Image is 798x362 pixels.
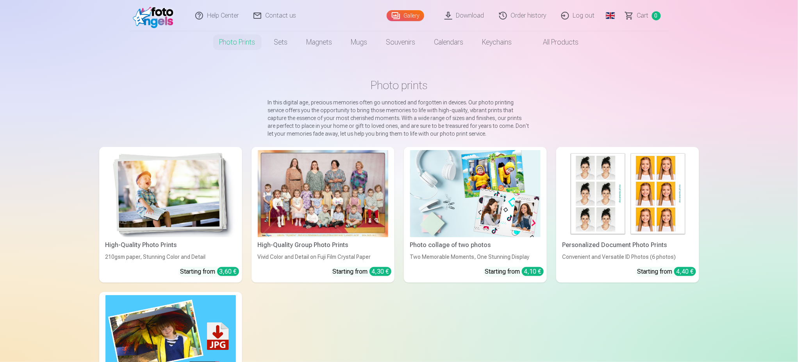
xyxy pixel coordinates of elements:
div: Starting from [485,267,544,276]
a: Keychains [473,31,521,53]
span: Сart [637,11,649,20]
div: 4,30 € [370,267,391,276]
div: High-Quality Photo Prints [102,240,239,250]
div: Vivid Color and Detail on Fuji Film Crystal Paper [255,253,391,261]
span: 0 [652,11,661,20]
a: Mugs [342,31,377,53]
a: Calendars [425,31,473,53]
h1: Photo prints [105,78,693,92]
a: Personalized Document Photo PrintsPersonalized Document Photo PrintsConvenient and Versatile ID P... [556,147,699,283]
a: Sets [265,31,297,53]
div: Personalized Document Photo Prints [559,240,696,250]
div: 4,40 € [674,267,696,276]
div: Starting from [637,267,696,276]
div: Two Memorable Moments, One Stunning Display [407,253,544,261]
div: High-Quality Group Photo Prints [255,240,391,250]
p: In this digital age, precious memories often go unnoticed and forgotten in devices. Our photo pri... [268,99,530,138]
a: Gallery [387,10,424,21]
img: /fa1 [133,3,178,28]
img: Personalized Document Photo Prints [562,150,693,237]
div: Photo collage of two photos [407,240,544,250]
div: Convenient and Versatile ID Photos (6 photos) [559,253,696,261]
div: 3,60 € [217,267,239,276]
a: Photo prints [210,31,265,53]
div: Starting from [333,267,391,276]
div: 4,10 € [522,267,544,276]
a: Souvenirs [377,31,425,53]
img: Photo collage of two photos [410,150,541,237]
div: Starting from [180,267,239,276]
div: 210gsm paper, Stunning Color and Detail [102,253,239,261]
a: Photo collage of two photosPhoto collage of two photosTwo Memorable Moments, One Stunning Display... [404,147,547,283]
img: High-Quality Photo Prints [105,150,236,237]
a: High-Quality Photo PrintsHigh-Quality Photo Prints210gsm paper, Stunning Color and DetailStarting... [99,147,242,283]
a: All products [521,31,588,53]
a: High-Quality Group Photo PrintsVivid Color and Detail on Fuji Film Crystal PaperStarting from 4,30 € [252,147,395,283]
a: Magnets [297,31,342,53]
